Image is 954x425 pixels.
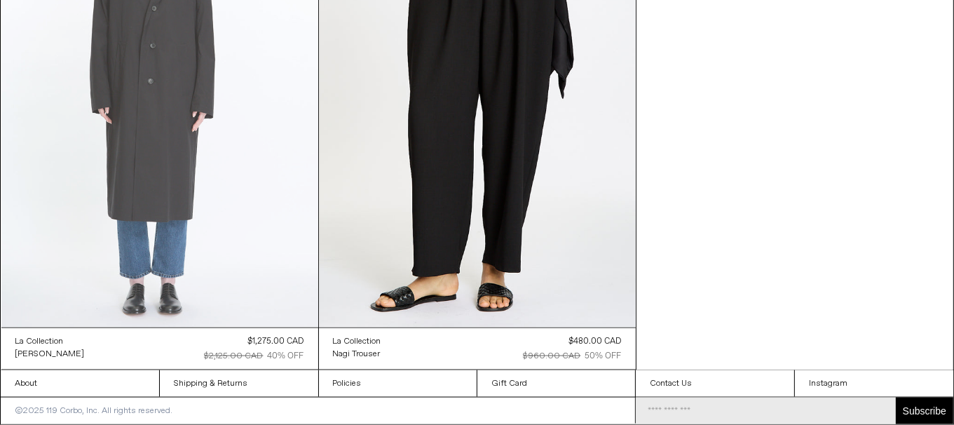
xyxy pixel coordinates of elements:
p: ©2025 119 Corbo, Inc. All rights reserved. [1,398,186,424]
a: About [1,370,159,397]
div: $1,275.00 CAD [248,335,304,348]
a: Shipping & Returns [160,370,318,397]
div: 40% OFF [268,350,304,363]
a: [PERSON_NAME] [15,348,85,360]
div: La Collection [333,336,381,348]
a: La Collection [15,335,85,348]
a: Instagram [795,370,953,397]
div: $960.00 CAD [524,350,581,363]
div: 50% OFF [585,350,622,363]
button: Subscribe [896,398,953,424]
a: Contact Us [636,370,794,397]
div: $2,125.00 CAD [205,350,264,363]
a: Policies [319,370,477,397]
input: Email Address [636,398,896,424]
div: $480.00 CAD [569,335,622,348]
div: La Collection [15,336,64,348]
a: Gift Card [477,370,636,397]
a: Nagi Trouser [333,348,381,360]
a: La Collection [333,335,381,348]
